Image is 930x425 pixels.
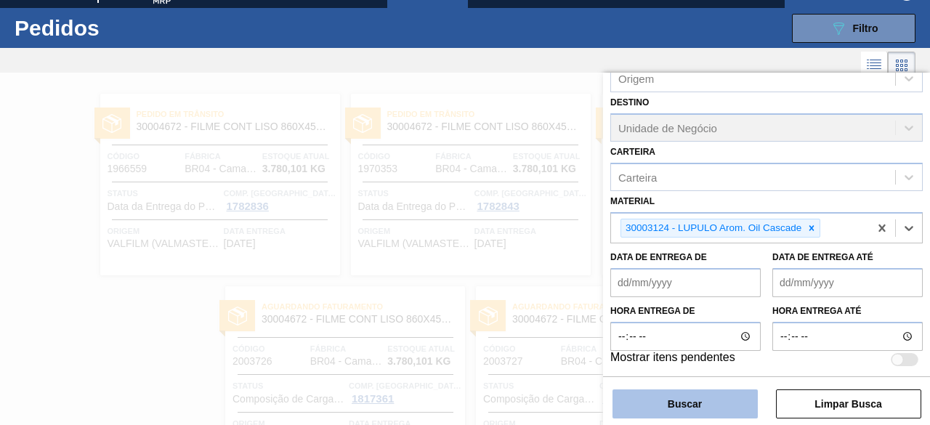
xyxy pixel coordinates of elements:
[853,23,878,34] span: Filtro
[618,73,654,85] div: Origem
[610,196,655,206] label: Material
[610,147,655,157] label: Carteira
[772,252,873,262] label: Data de Entrega até
[618,171,657,183] div: Carteira
[772,268,923,297] input: dd/mm/yyyy
[861,52,888,79] div: Visão em Lista
[888,52,915,79] div: Visão em Cards
[610,252,707,262] label: Data de Entrega de
[610,301,761,322] label: Hora entrega de
[621,219,804,238] div: 30003124 - LUPULO Arom. Oil Cascade
[610,268,761,297] input: dd/mm/yyyy
[772,301,923,322] label: Hora entrega até
[610,351,735,368] label: Mostrar itens pendentes
[610,97,649,108] label: Destino
[792,14,915,43] button: Filtro
[15,20,215,36] h1: Pedidos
